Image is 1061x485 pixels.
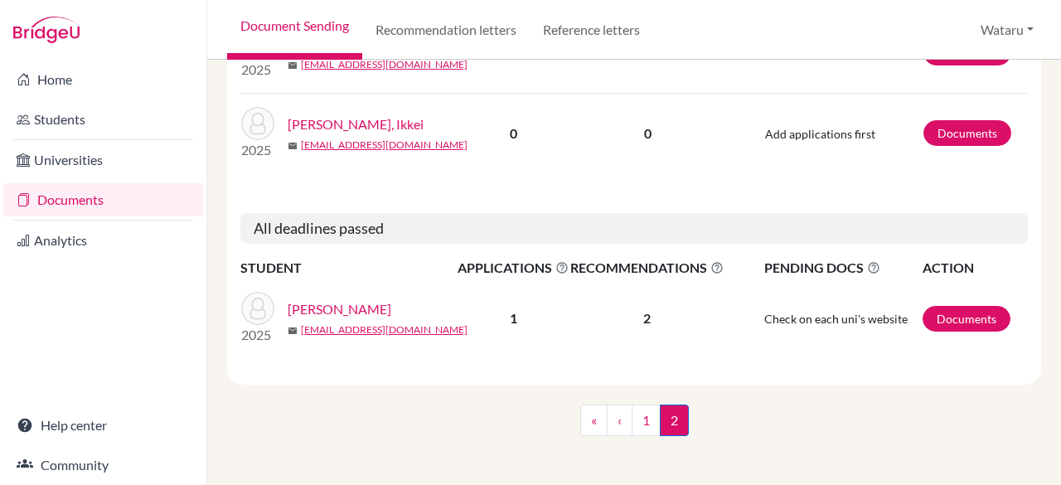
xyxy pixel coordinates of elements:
[570,308,724,328] p: 2
[3,224,203,257] a: Analytics
[3,63,203,96] a: Home
[973,14,1041,46] button: Wataru
[3,103,203,136] a: Students
[301,138,468,153] a: [EMAIL_ADDRESS][DOMAIN_NAME]
[923,120,1011,146] a: Documents
[288,299,391,319] a: [PERSON_NAME]
[764,258,921,278] span: PENDING DOCS
[607,405,632,436] a: ‹
[922,257,1028,279] th: ACTION
[241,325,274,345] p: 2025
[3,183,203,216] a: Documents
[765,127,875,141] span: Add applications first
[13,17,80,43] img: Bridge-U
[288,326,298,336] span: mail
[764,312,908,326] span: Check on each uni's website
[580,405,689,449] nav: ...
[241,292,274,325] img: Danne, Tyler
[301,323,468,337] a: [EMAIL_ADDRESS][DOMAIN_NAME]
[301,57,468,72] a: [EMAIL_ADDRESS][DOMAIN_NAME]
[510,310,517,326] b: 1
[458,258,569,278] span: APPLICATIONS
[571,124,724,143] p: 0
[241,60,274,80] p: 2025
[510,125,517,141] b: 0
[632,405,661,436] a: 1
[288,61,298,70] span: mail
[3,143,203,177] a: Universities
[570,258,724,278] span: RECOMMENDATIONS
[765,46,875,61] span: Add applications first
[510,45,517,61] b: 0
[3,449,203,482] a: Community
[3,409,203,442] a: Help center
[288,114,424,134] a: [PERSON_NAME], Ikkei
[580,405,608,436] a: «
[288,141,298,151] span: mail
[240,257,457,279] th: STUDENT
[660,405,689,436] span: 2
[241,140,274,160] p: 2025
[923,306,1010,332] a: Documents
[241,107,274,140] img: Yasui, Ikkei
[240,213,1028,245] h5: All deadlines passed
